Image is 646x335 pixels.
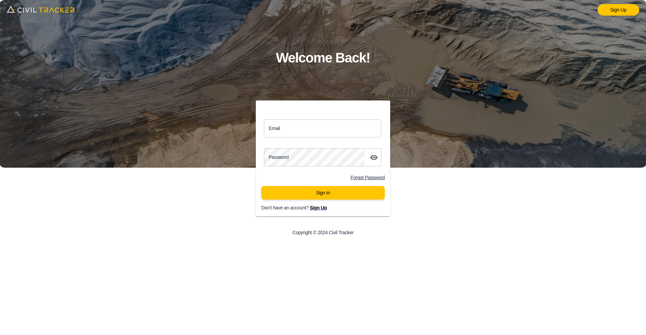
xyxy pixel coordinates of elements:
a: Forgot Password [350,175,385,180]
img: logo [7,3,75,15]
h1: Welcome Back! [276,47,370,69]
input: email [264,119,381,137]
button: toggle password visibility [367,151,381,164]
button: Sign In [261,186,385,200]
a: Sign Up [597,4,639,16]
p: Copyright © 2024 Civil Tracker [292,230,354,235]
p: Don't have an account? [261,205,396,210]
a: Sign Up [310,205,327,210]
